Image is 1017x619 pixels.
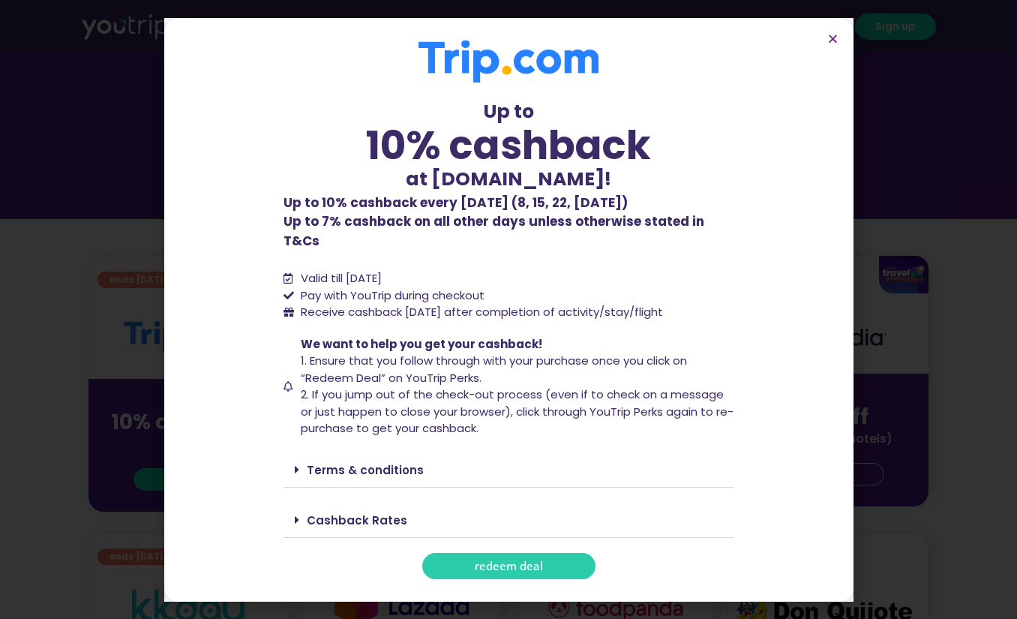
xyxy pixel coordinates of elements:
div: Up to at [DOMAIN_NAME]! [283,98,733,194]
a: Close [827,33,838,44]
span: 2. If you jump out of the check-out process (even if to check on a message or just happen to clos... [301,386,733,436]
a: Terms & conditions [307,462,424,478]
p: Up to 7% cashback on all other days unless otherwise stated in T&Cs [283,194,733,251]
b: Up to 10% cashback every [DATE] (8, 15, 22, [DATE]) [283,194,628,212]
span: We want to help you get your cashback! [301,336,542,352]
span: 1. Ensure that you follow through with your purchase once you click on “Redeem Deal” on YouTrip P... [301,353,687,386]
span: redeem deal [475,560,543,572]
span: Receive cashback [DATE] after completion of activity/stay/flight [301,304,663,320]
a: redeem deal [422,553,595,579]
div: Terms & conditions [283,452,733,488]
span: Valid till [DATE] [301,270,382,286]
span: Pay with YouTrip during checkout [297,287,484,305]
div: Cashback Rates [283,503,733,538]
a: Cashback Rates [307,512,407,528]
div: 10% cashback [283,125,733,165]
